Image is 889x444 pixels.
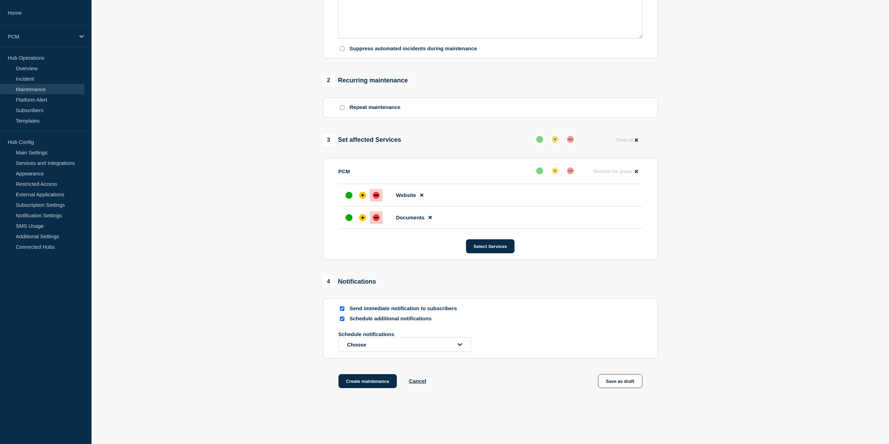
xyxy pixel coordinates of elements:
button: affected [549,165,561,177]
button: down [564,133,577,146]
button: Select Services [466,239,515,253]
span: Remove the group [593,169,632,174]
input: Schedule additional notifications [340,316,344,321]
div: Set affected Services [323,134,401,146]
div: down [567,167,574,174]
div: affected [359,214,366,221]
p: Schedule additional notifications [350,315,461,322]
div: affected [552,167,559,174]
button: Remove the group [589,165,642,178]
button: up [533,165,546,177]
p: Repeat maintenance [350,104,401,111]
p: Schedule notifications [338,331,450,337]
span: Documents [396,214,425,220]
div: down [373,192,380,199]
span: Website [396,192,416,198]
p: PCM [8,34,75,39]
button: Create maintenance [338,374,397,388]
input: Suppress automated incidents during maintenance [340,46,344,51]
div: up [536,136,543,143]
div: Notifications [323,276,376,287]
input: Send immediate notification to subscribers [340,306,344,311]
button: up [533,133,546,146]
div: up [536,167,543,174]
div: up [345,192,352,199]
p: PCM [338,168,350,174]
input: Repeat maintenance [340,105,344,110]
span: 3 [323,134,335,146]
button: open dropdown [338,337,471,352]
div: up [345,214,352,221]
div: down [373,214,380,221]
button: Save as draft [598,374,642,388]
button: Cancel [409,378,426,384]
div: affected [359,192,366,199]
button: affected [549,133,561,146]
div: down [567,136,574,143]
span: 2 [323,74,335,86]
span: 4 [323,276,335,287]
button: down [564,165,577,177]
button: Clear all [612,133,642,147]
div: Recurring maintenance [323,74,408,86]
p: Send immediate notification to subscribers [350,305,461,312]
p: Suppress automated incidents during maintenance [350,45,477,52]
div: affected [552,136,559,143]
